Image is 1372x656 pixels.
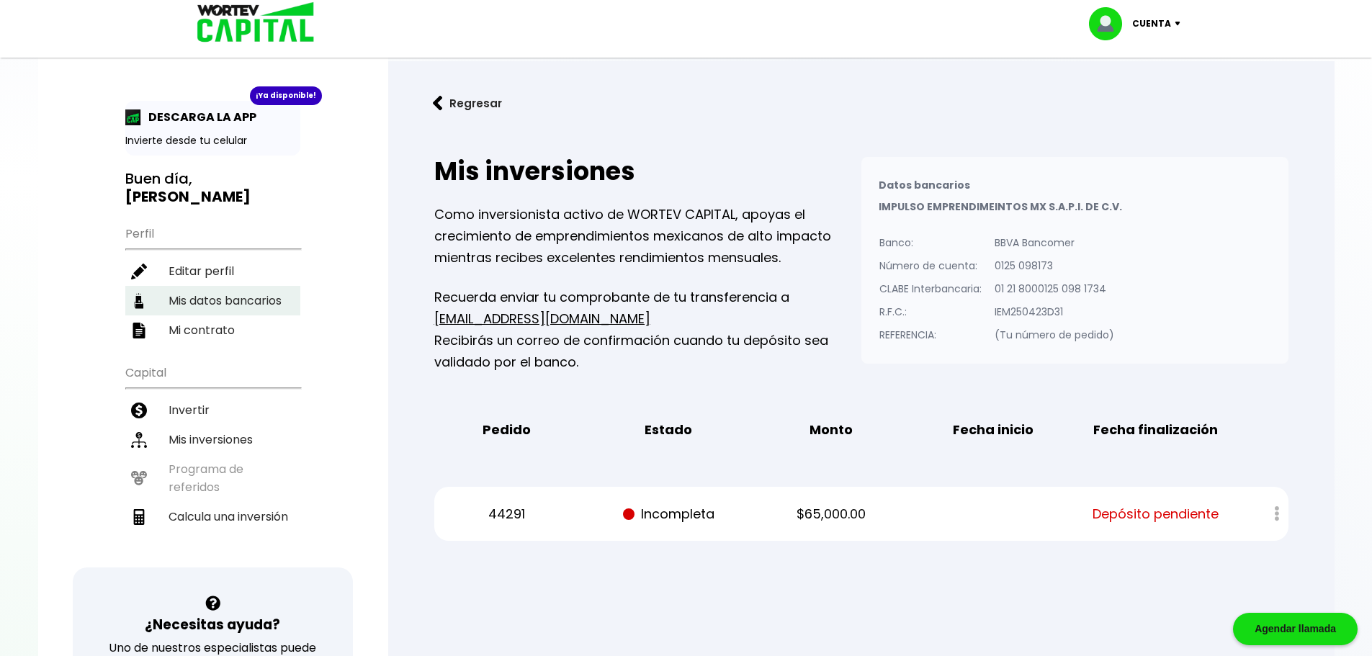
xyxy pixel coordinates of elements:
a: Mis inversiones [125,425,300,454]
img: contrato-icon.f2db500c.svg [131,323,147,338]
b: Monto [810,419,853,441]
a: Calcula una inversión [125,502,300,531]
a: [EMAIL_ADDRESS][DOMAIN_NAME] [434,310,650,328]
h3: Buen día, [125,170,300,206]
b: [PERSON_NAME] [125,187,251,207]
img: icon-down [1171,22,1191,26]
b: Datos bancarios [879,178,970,192]
h2: Mis inversiones [434,157,861,186]
p: R.F.C.: [879,301,982,323]
h3: ¿Necesitas ayuda? [145,614,280,635]
div: Agendar llamada [1233,613,1358,645]
p: Invierte desde tu celular [125,133,300,148]
b: Fecha inicio [953,419,1034,441]
a: Mi contrato [125,315,300,345]
p: REFERENCIA: [879,324,982,346]
ul: Perfil [125,217,300,345]
img: app-icon [125,109,141,125]
img: inversiones-icon.6695dc30.svg [131,432,147,448]
img: calculadora-icon.17d418c4.svg [131,509,147,525]
p: DESCARGA LA APP [141,108,256,126]
p: Banco: [879,232,982,253]
p: (Tu número de pedido) [995,324,1114,346]
button: Regresar [411,84,524,122]
img: flecha izquierda [433,96,443,111]
p: Incompleta [601,503,737,525]
img: profile-image [1089,7,1132,40]
b: Pedido [483,419,531,441]
p: Cuenta [1132,13,1171,35]
b: Estado [645,419,692,441]
b: IMPULSO EMPRENDIMEINTOS MX S.A.P.I. DE C.V. [879,199,1122,214]
p: BBVA Bancomer [995,232,1114,253]
p: IEM250423D31 [995,301,1114,323]
p: 0125 098173 [995,255,1114,277]
div: ¡Ya disponible! [250,86,322,105]
p: 01 21 8000125 098 1734 [995,278,1114,300]
img: invertir-icon.b3b967d7.svg [131,403,147,418]
span: Depósito pendiente [1093,503,1219,525]
p: $65,000.00 [763,503,900,525]
img: editar-icon.952d3147.svg [131,264,147,279]
img: datos-icon.10cf9172.svg [131,293,147,309]
p: Como inversionista activo de WORTEV CAPITAL, apoyas el crecimiento de emprendimientos mexicanos d... [434,204,861,269]
p: CLABE Interbancaria: [879,278,982,300]
ul: Capital [125,356,300,567]
p: Número de cuenta: [879,255,982,277]
a: flecha izquierdaRegresar [411,84,1312,122]
p: 44291 [438,503,575,525]
a: Mis datos bancarios [125,286,300,315]
a: Editar perfil [125,256,300,286]
b: Fecha finalización [1093,419,1218,441]
p: Recuerda enviar tu comprobante de tu transferencia a Recibirás un correo de confirmación cuando t... [434,287,861,373]
a: Invertir [125,395,300,425]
